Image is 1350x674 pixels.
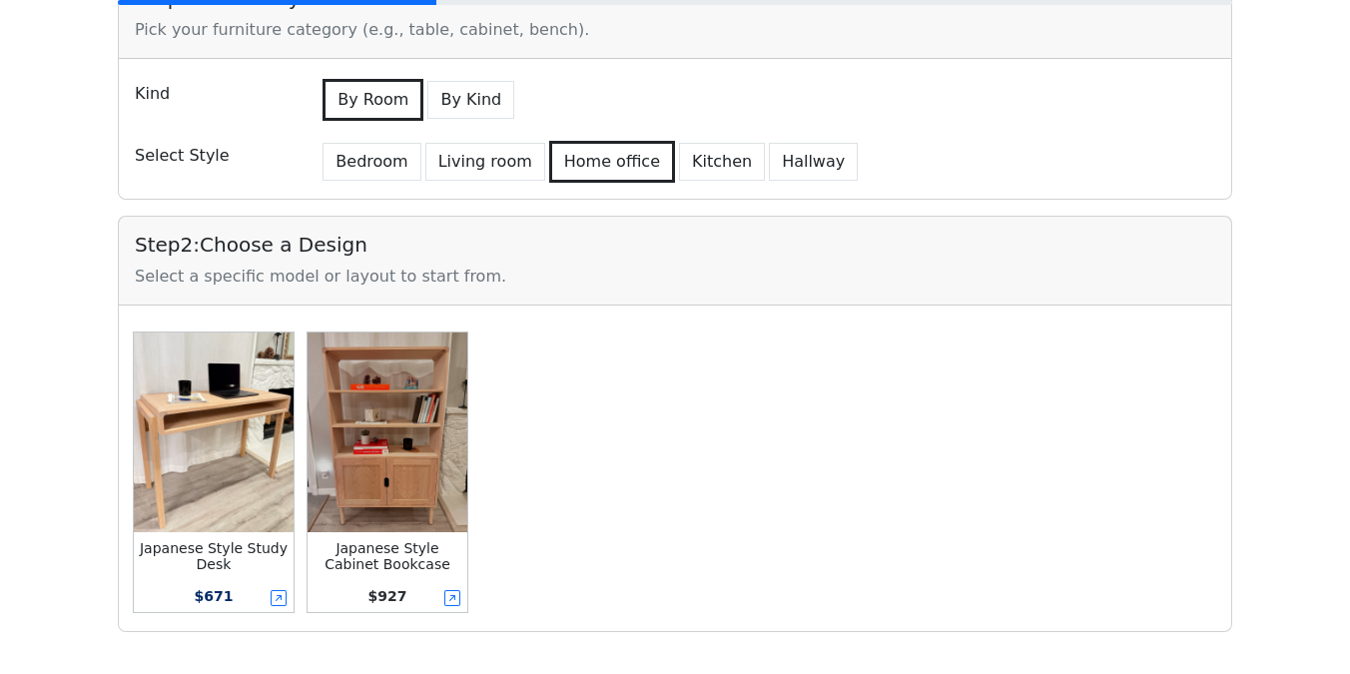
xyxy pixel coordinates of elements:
[135,233,1215,257] h5: Step 2 : Choose a Design
[323,79,423,121] button: By Room
[368,588,407,604] span: $ 927
[134,333,294,532] img: Japanese Style Study Desk
[305,330,470,615] button: Japanese Style Cabinet BookcaseJapanese Style Cabinet Bookcase$927
[679,143,765,181] button: Kitchen
[123,75,307,121] div: Kind
[131,330,297,615] button: Japanese Style Study DeskJapanese Style Study Desk$671
[123,137,307,183] div: Select Style
[308,540,467,572] div: Japanese Style Cabinet Bookcase
[427,81,514,119] button: By Kind
[308,333,467,532] img: Japanese Style Cabinet Bookcase
[549,141,675,183] button: Home office
[325,540,450,572] small: Japanese Style Cabinet Bookcase
[134,540,294,572] div: Japanese Style Study Desk
[769,143,858,181] button: Hallway
[425,143,545,181] button: Living room
[140,540,288,572] small: Japanese Style Study Desk
[135,18,1215,42] div: Pick your furniture category (e.g., table, cabinet, bench).
[135,265,1215,289] div: Select a specific model or layout to start from.
[195,588,234,604] span: $ 671
[323,143,420,181] button: Bedroom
